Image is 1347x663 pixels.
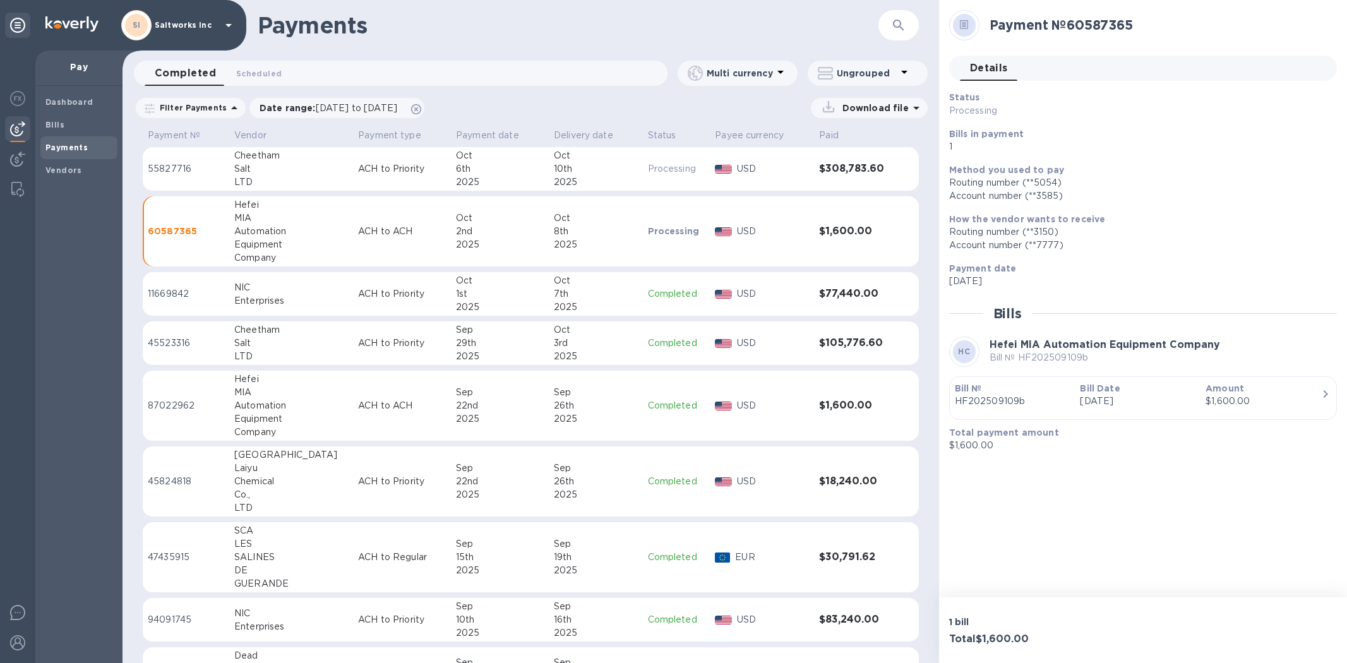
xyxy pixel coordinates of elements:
p: 94091745 [148,613,224,626]
p: Completed [648,613,705,626]
div: 2025 [554,412,638,426]
p: Payment type [358,129,421,142]
img: USD [715,290,732,299]
b: Status [949,92,980,102]
p: USD [737,475,809,488]
div: Equipment [234,238,348,251]
div: Routing number (**5054) [949,176,1327,189]
div: Chemical [234,475,348,488]
div: 19th [554,551,638,564]
p: Multi currency [707,67,773,80]
div: Sep [456,537,544,551]
p: Delivery date [554,129,613,142]
div: SCA [234,524,348,537]
p: USD [737,613,809,626]
b: Bill № [955,383,982,393]
div: 22nd [456,475,544,488]
img: USD [715,165,732,174]
p: $1,600.00 [949,439,1327,452]
div: 2025 [456,488,544,501]
div: 22nd [456,399,544,412]
span: Payment type [358,129,438,142]
p: USD [737,287,809,301]
div: Laiyu [234,462,348,475]
h2: Payment № 60587365 [990,17,1327,33]
div: Oct [456,149,544,162]
p: Completed [648,287,705,301]
div: Oct [554,274,638,287]
h3: $18,240.00 [819,475,891,487]
button: Bill №HF202509109bBill Date[DATE]Amount$1,600.00 [949,376,1337,420]
span: Payment date [456,129,536,142]
p: ACH to Priority [358,162,446,176]
h3: $308,783.60 [819,163,891,175]
div: Sep [456,600,544,613]
span: Scheduled [236,67,282,80]
div: Salt [234,337,348,350]
p: ACH to Priority [358,475,446,488]
div: 10th [554,162,638,176]
p: 11669842 [148,287,224,301]
div: Equipment [234,412,348,426]
div: Enterprises [234,294,348,308]
p: [DATE] [1080,395,1195,408]
div: 10th [456,613,544,626]
p: 45824818 [148,475,224,488]
div: SALINES [234,551,348,564]
span: Payee currency [715,129,800,142]
p: Completed [648,551,705,564]
p: 60587365 [148,225,224,237]
div: Oct [554,212,638,225]
div: Co., [234,488,348,501]
b: SI [133,20,141,30]
div: Enterprises [234,620,348,633]
div: Date range:[DATE] to [DATE] [249,98,424,118]
p: USD [737,225,809,238]
div: Sep [554,600,638,613]
div: Company [234,426,348,439]
div: 2025 [456,238,544,251]
b: HC [958,347,970,356]
b: Payments [45,143,88,152]
b: Bills [45,120,64,129]
div: 2nd [456,225,544,238]
div: Sep [456,386,544,399]
div: 26th [554,475,638,488]
p: Processing [648,162,705,176]
h3: $83,240.00 [819,614,891,626]
div: 2025 [554,564,638,577]
div: 2025 [554,301,638,314]
div: NIC [234,281,348,294]
img: USD [715,616,732,624]
p: 47435915 [148,551,224,564]
p: ACH to Priority [358,287,446,301]
div: GUERANDE [234,577,348,590]
p: ACH to Regular [358,551,446,564]
img: USD [715,227,732,236]
p: Vendor [234,129,266,142]
div: LTD [234,350,348,363]
div: MIA [234,212,348,225]
div: Oct [456,212,544,225]
div: Oct [554,149,638,162]
p: Completed [648,475,705,488]
p: Payment № [148,129,200,142]
h3: $1,600.00 [819,225,891,237]
h3: $105,776.60 [819,337,891,349]
div: Sep [554,462,638,475]
div: Sep [456,323,544,337]
span: Details [970,59,1008,77]
img: USD [715,339,732,348]
p: Pay [45,61,112,73]
p: USD [737,162,809,176]
p: EUR [735,551,809,564]
div: Oct [456,274,544,287]
div: 2025 [456,350,544,363]
span: Delivery date [554,129,630,142]
div: 2025 [456,301,544,314]
b: Bills in payment [949,129,1024,139]
span: Payment № [148,129,217,142]
p: 87022962 [148,399,224,412]
h3: $1,600.00 [819,400,891,412]
div: Routing number (**3150) [949,225,1327,239]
